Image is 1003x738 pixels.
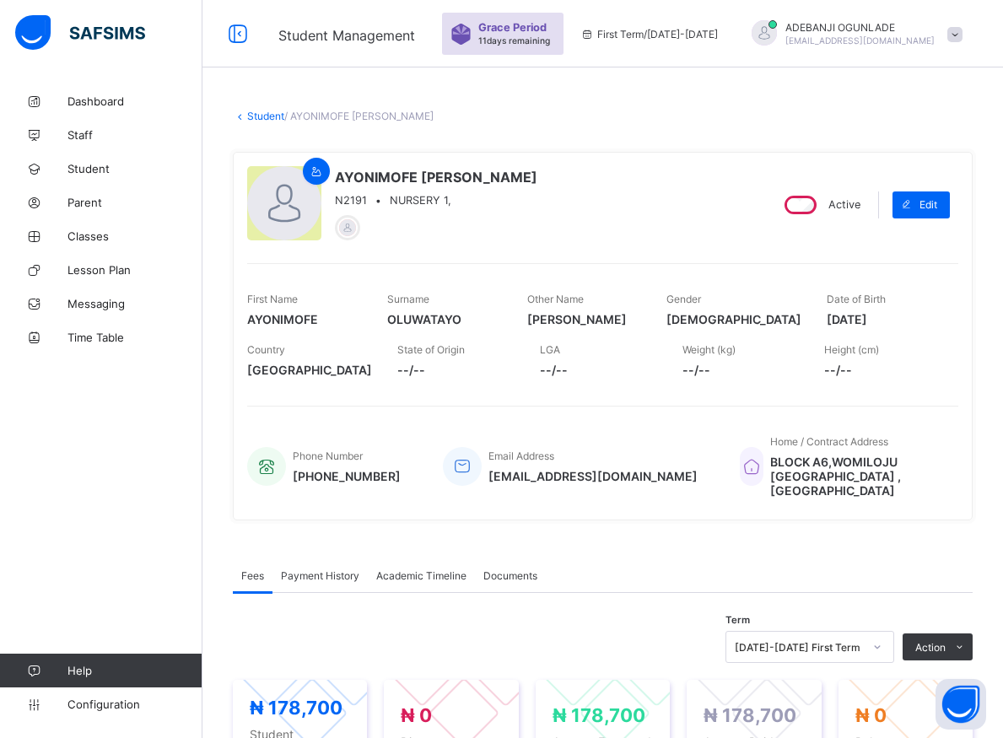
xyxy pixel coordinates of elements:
span: Country [247,343,285,356]
span: Lesson Plan [67,263,202,277]
span: OLUWATAYO [387,312,502,326]
button: Open asap [936,679,986,730]
span: --/-- [397,363,515,377]
span: session/term information [580,28,718,40]
span: State of Origin [397,343,465,356]
span: [DEMOGRAPHIC_DATA] [666,312,801,326]
span: Documents [483,569,537,582]
span: [PHONE_NUMBER] [293,469,401,483]
span: [PERSON_NAME] [527,312,642,326]
div: • [335,194,537,207]
span: N2191 [335,194,367,207]
span: Height (cm) [824,343,879,356]
span: Payment History [281,569,359,582]
span: [GEOGRAPHIC_DATA] [247,363,372,377]
span: --/-- [824,363,941,377]
span: Staff [67,128,202,142]
img: safsims [15,15,145,51]
span: AYONIMOFE [PERSON_NAME] [335,169,537,186]
span: First Name [247,293,298,305]
span: 11 days remaining [478,35,550,46]
span: ₦ 178,700 [704,704,796,726]
div: [DATE]-[DATE] First Term [735,641,863,654]
span: AYONIMOFE [247,312,362,326]
span: Parent [67,196,202,209]
span: Fees [241,569,264,582]
span: Time Table [67,331,202,344]
span: ₦ 178,700 [250,697,342,719]
span: Dashboard [67,94,202,108]
span: Grace Period [478,21,547,34]
span: ADEBANJI OGUNLADE [785,21,935,34]
span: Help [67,664,202,677]
div: ADEBANJIOGUNLADE [735,20,971,48]
span: Phone Number [293,450,363,462]
span: ₦ 0 [855,704,887,726]
span: --/-- [540,363,657,377]
span: Term [725,614,750,626]
span: Gender [666,293,701,305]
span: Action [915,641,946,654]
span: Date of Birth [827,293,886,305]
span: Configuration [67,698,202,711]
span: NURSERY 1, [390,194,451,207]
span: [EMAIL_ADDRESS][DOMAIN_NAME] [785,35,935,46]
span: Surname [387,293,429,305]
span: [DATE] [827,312,941,326]
img: sticker-purple.71386a28dfed39d6af7621340158ba97.svg [450,24,472,45]
span: Weight (kg) [682,343,736,356]
span: Home / Contract Address [770,435,888,448]
span: Other Name [527,293,584,305]
span: Active [828,198,860,211]
span: [EMAIL_ADDRESS][DOMAIN_NAME] [488,469,698,483]
span: Academic Timeline [376,569,466,582]
span: Messaging [67,297,202,310]
a: Student [247,110,284,122]
span: BLOCK A6,WOMILOJU [GEOGRAPHIC_DATA] , [GEOGRAPHIC_DATA] [770,455,941,498]
span: Email Address [488,450,554,462]
span: --/-- [682,363,800,377]
span: LGA [540,343,560,356]
span: ₦ 178,700 [553,704,645,726]
span: Student [67,162,202,175]
span: / AYONIMOFE [PERSON_NAME] [284,110,434,122]
span: Student Management [278,27,415,44]
span: ₦ 0 [401,704,432,726]
span: Classes [67,229,202,243]
span: Edit [919,198,937,211]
